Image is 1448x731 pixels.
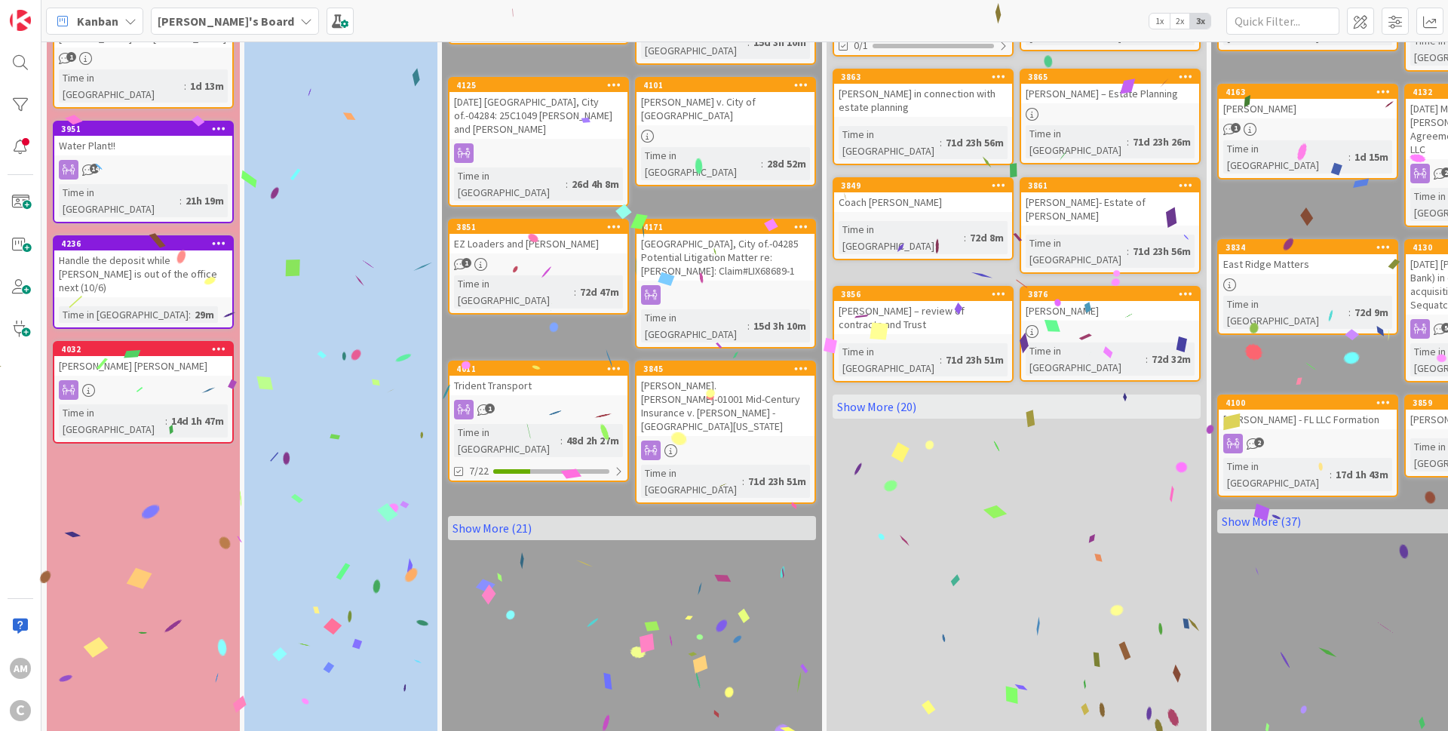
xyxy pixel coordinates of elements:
[449,220,627,253] div: 3851EZ Loaders and [PERSON_NAME]
[1231,123,1241,133] span: 1
[637,234,814,281] div: [GEOGRAPHIC_DATA], City of.-04285 Potential Litigation Matter re: [PERSON_NAME]: Claim#LIX68689-1
[1028,289,1199,299] div: 3876
[165,413,167,429] span: :
[456,222,627,232] div: 3851
[1028,180,1199,191] div: 3861
[833,395,1201,419] a: Show More (20)
[1348,304,1351,321] span: :
[643,80,814,91] div: 4101
[641,465,742,498] div: Time in [GEOGRAPHIC_DATA]
[763,155,810,172] div: 28d 52m
[1028,72,1199,82] div: 3865
[1127,243,1129,260] span: :
[184,78,186,94] span: :
[1149,14,1170,29] span: 1x
[462,258,471,268] span: 1
[942,352,1008,368] div: 71d 23h 51m
[637,362,814,376] div: 3845
[1190,14,1210,29] span: 3x
[1219,396,1397,429] div: 4100[PERSON_NAME] - FL LLC Formation
[59,306,189,323] div: Time in [GEOGRAPHIC_DATA]
[456,80,627,91] div: 4125
[90,164,100,174] span: 14
[59,69,184,103] div: Time in [GEOGRAPHIC_DATA]
[191,306,218,323] div: 29m
[1146,351,1148,367] span: :
[1026,125,1127,158] div: Time in [GEOGRAPHIC_DATA]
[839,126,940,159] div: Time in [GEOGRAPHIC_DATA]
[637,376,814,436] div: [PERSON_NAME].[PERSON_NAME]-01001 Mid-Century Insurance v. [PERSON_NAME] - [GEOGRAPHIC_DATA][US_S...
[1351,304,1392,321] div: 72d 9m
[54,237,232,297] div: 4236Handle the deposit while [PERSON_NAME] is out of the office next (10/6)
[563,432,623,449] div: 48d 2h 27m
[1219,410,1397,429] div: [PERSON_NAME] - FL LLC Formation
[839,343,940,376] div: Time in [GEOGRAPHIC_DATA]
[942,134,1008,151] div: 71d 23h 56m
[449,92,627,139] div: [DATE] [GEOGRAPHIC_DATA], City of.-04284: 25C1049 [PERSON_NAME] and [PERSON_NAME]
[834,192,1012,212] div: Coach [PERSON_NAME]
[940,352,942,368] span: :
[182,192,228,209] div: 21h 19m
[1021,179,1199,192] div: 3861
[1170,14,1190,29] span: 2x
[54,122,232,136] div: 3951
[1021,70,1199,84] div: 3865
[576,284,623,300] div: 72d 47m
[1219,396,1397,410] div: 4100
[1129,243,1195,260] div: 71d 23h 56m
[1219,85,1397,99] div: 4163
[449,220,627,234] div: 3851
[448,516,816,540] a: Show More (21)
[54,250,232,297] div: Handle the deposit while [PERSON_NAME] is out of the office next (10/6)
[454,424,560,457] div: Time in [GEOGRAPHIC_DATA]
[560,432,563,449] span: :
[1219,241,1397,274] div: 3834East Ridge Matters
[747,318,750,334] span: :
[449,362,627,395] div: 4011Trident Transport
[568,176,623,192] div: 26d 4h 8m
[454,275,574,309] div: Time in [GEOGRAPHIC_DATA]
[834,179,1012,192] div: 3849
[1021,192,1199,226] div: [PERSON_NAME]- Estate of [PERSON_NAME]
[834,179,1012,212] div: 3849Coach [PERSON_NAME]
[1219,254,1397,274] div: East Ridge Matters
[1254,438,1264,447] span: 2
[834,287,1012,334] div: 3856[PERSON_NAME] – review of contracts and Trust
[179,192,182,209] span: :
[641,26,747,59] div: Time in [GEOGRAPHIC_DATA]
[449,78,627,139] div: 4125[DATE] [GEOGRAPHIC_DATA], City of.-04284: 25C1049 [PERSON_NAME] and [PERSON_NAME]
[637,78,814,125] div: 4101[PERSON_NAME] v. City of [GEOGRAPHIC_DATA]
[637,220,814,234] div: 4171
[54,122,232,155] div: 3951Water Plant!!
[1226,8,1339,35] input: Quick Filter...
[186,78,228,94] div: 1d 13m
[1129,134,1195,150] div: 71d 23h 26m
[637,362,814,436] div: 3845[PERSON_NAME].[PERSON_NAME]-01001 Mid-Century Insurance v. [PERSON_NAME] - [GEOGRAPHIC_DATA][...
[1021,84,1199,103] div: [PERSON_NAME] – Estate Planning
[449,376,627,395] div: Trident Transport
[637,92,814,125] div: [PERSON_NAME] v. City of [GEOGRAPHIC_DATA]
[637,78,814,92] div: 4101
[1223,140,1348,174] div: Time in [GEOGRAPHIC_DATA]
[59,184,179,217] div: Time in [GEOGRAPHIC_DATA]
[761,155,763,172] span: :
[834,301,1012,334] div: [PERSON_NAME] – review of contracts and Trust
[566,176,568,192] span: :
[59,404,165,438] div: Time in [GEOGRAPHIC_DATA]
[54,356,232,376] div: [PERSON_NAME] [PERSON_NAME]
[1021,179,1199,226] div: 3861[PERSON_NAME]- Estate of [PERSON_NAME]
[1348,149,1351,165] span: :
[1223,458,1330,491] div: Time in [GEOGRAPHIC_DATA]
[485,404,495,413] span: 1
[744,473,810,490] div: 71d 23h 51m
[54,136,232,155] div: Water Plant!!
[637,220,814,281] div: 4171[GEOGRAPHIC_DATA], City of.-04285 Potential Litigation Matter re: [PERSON_NAME]: Claim#LIX686...
[449,78,627,92] div: 4125
[841,289,1012,299] div: 3856
[454,167,566,201] div: Time in [GEOGRAPHIC_DATA]
[189,306,191,323] span: :
[456,364,627,374] div: 4011
[54,237,232,250] div: 4236
[834,70,1012,84] div: 3863
[750,318,810,334] div: 15d 3h 10m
